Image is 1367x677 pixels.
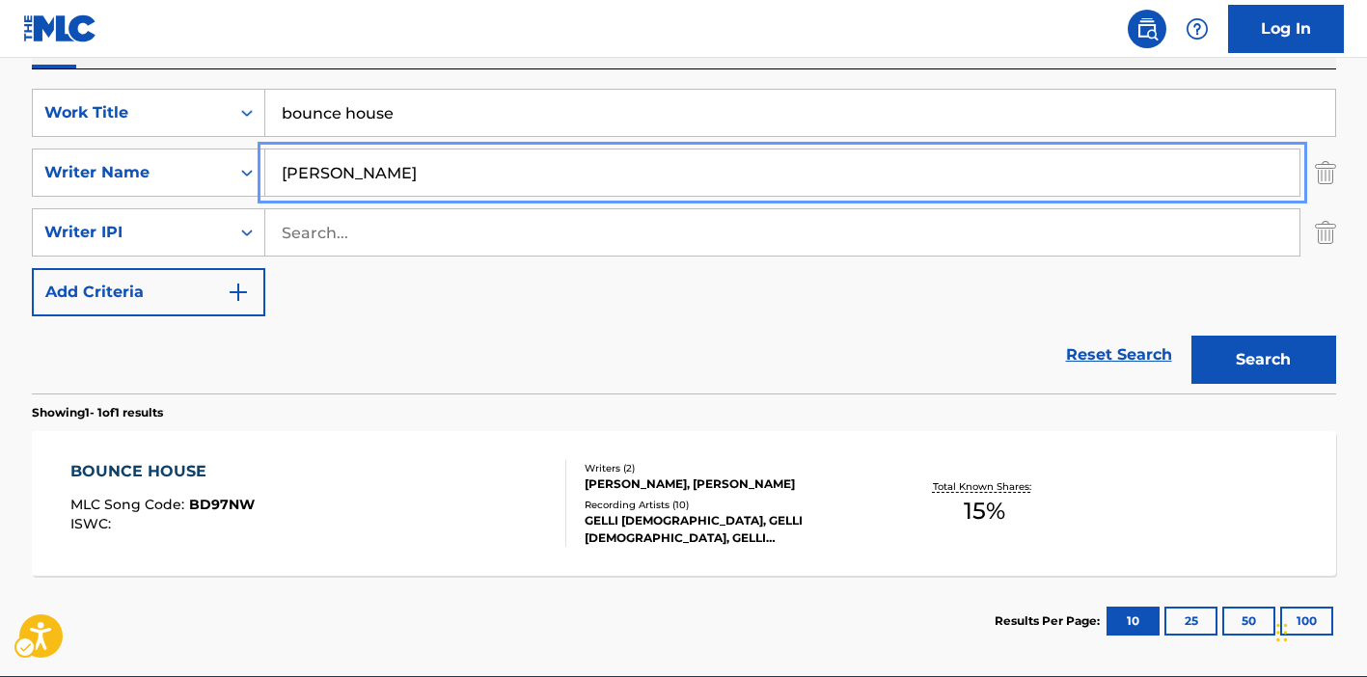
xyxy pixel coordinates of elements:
[1164,607,1217,636] button: 25
[1228,5,1344,53] a: Log In
[585,512,876,547] div: GELLI [DEMOGRAPHIC_DATA], GELLI [DEMOGRAPHIC_DATA], GELLI [DEMOGRAPHIC_DATA], [GEOGRAPHIC_DATA] [...
[1186,17,1209,41] img: help
[32,404,163,421] p: Showing 1 - 1 of 1 results
[1056,334,1182,376] a: Reset Search
[70,496,189,513] span: MLC Song Code :
[1135,17,1159,41] img: search
[70,460,255,483] div: BOUNCE HOUSE
[1222,607,1275,636] button: 50
[1276,604,1288,662] div: Drag
[32,431,1336,576] a: BOUNCE HOUSEMLC Song Code:BD97NWISWC:Writers (2)[PERSON_NAME], [PERSON_NAME]Recording Artists (10...
[585,498,876,512] div: Recording Artists ( 10 )
[964,494,1005,528] span: 15 %
[265,149,1299,196] input: Search...
[1271,584,1367,677] iframe: Hubspot Iframe
[1191,336,1336,384] button: Search
[585,475,876,493] div: [PERSON_NAME], [PERSON_NAME]
[265,90,1335,136] input: Search...
[1271,584,1367,677] div: Chat Widget
[1315,149,1336,197] img: Delete Criterion
[189,496,255,513] span: BD97NW
[70,515,116,532] span: ISWC :
[44,221,218,244] div: Writer IPI
[44,161,218,184] div: Writer Name
[32,268,265,316] button: Add Criteria
[1315,208,1336,257] img: Delete Criterion
[995,612,1105,630] p: Results Per Page:
[44,101,218,124] div: Work Title
[23,14,97,42] img: MLC Logo
[933,479,1036,494] p: Total Known Shares:
[585,461,876,475] div: Writers ( 2 )
[265,209,1299,256] input: Search...
[32,89,1336,393] form: Search Form
[1107,607,1160,636] button: 10
[227,281,250,304] img: 9d2ae6d4665cec9f34b9.svg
